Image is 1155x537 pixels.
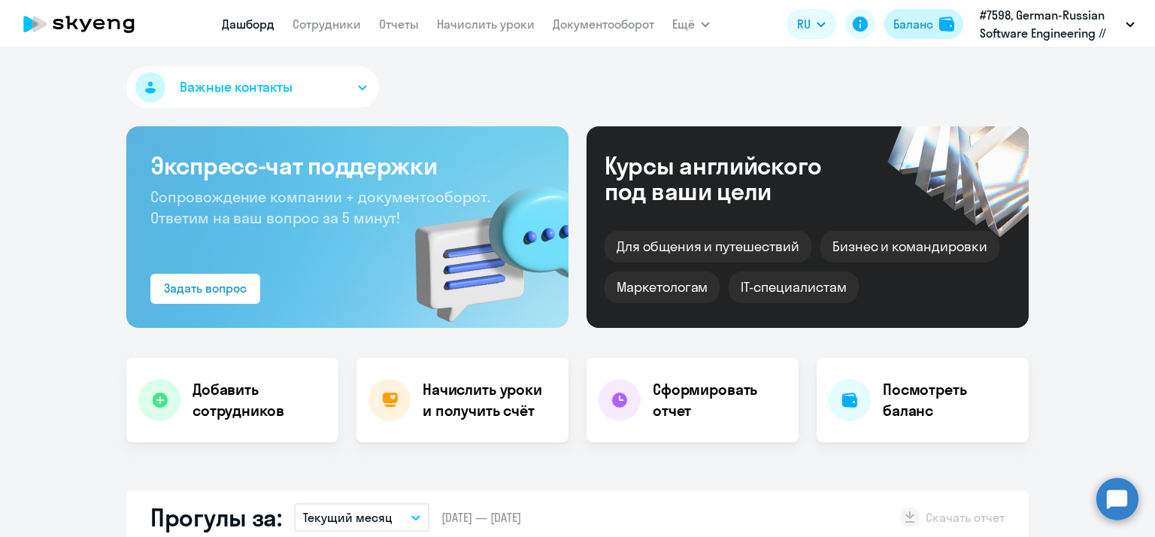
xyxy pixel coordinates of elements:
[797,15,811,33] span: RU
[972,6,1142,42] button: #7598, German-Russian Software Engineering // SALODIA CORPORATION LTD
[293,17,361,32] a: Сотрудники
[884,9,963,39] button: Балансbalance
[150,187,490,227] span: Сопровождение компании + документооборот. Ответим на ваш вопрос за 5 минут!
[820,231,999,262] div: Бизнес и командировки
[605,153,862,204] div: Курсы английского под ваши цели
[553,17,654,32] a: Документооборот
[423,379,553,421] h4: Начислить уроки и получить счёт
[605,272,720,303] div: Маркетологам
[441,509,521,526] span: [DATE] — [DATE]
[729,272,858,303] div: IT-специалистам
[379,17,419,32] a: Отчеты
[222,17,274,32] a: Дашборд
[605,231,811,262] div: Для общения и путешествий
[192,379,326,421] h4: Добавить сотрудников
[126,66,379,108] button: Важные контакты
[939,17,954,32] img: balance
[883,379,1017,421] h4: Посмотреть баланс
[303,508,393,526] p: Текущий месяц
[150,274,260,304] button: Задать вопрос
[437,17,535,32] a: Начислить уроки
[150,150,544,181] h3: Экспресс-чат поддержки
[893,15,933,33] div: Баланс
[672,9,710,39] button: Ещё
[980,6,1120,42] p: #7598, German-Russian Software Engineering // SALODIA CORPORATION LTD
[787,9,836,39] button: RU
[150,502,282,532] h2: Прогулы за:
[180,77,293,97] span: Важные контакты
[672,15,695,33] span: Ещё
[164,279,247,297] div: Задать вопрос
[393,159,568,328] img: bg-img
[653,379,787,421] h4: Сформировать отчет
[294,503,429,532] button: Текущий месяц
